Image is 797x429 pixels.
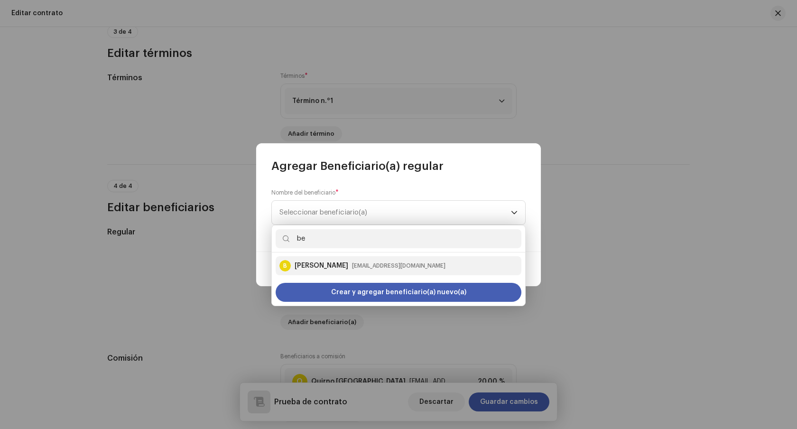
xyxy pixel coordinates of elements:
ul: Option List [272,252,525,279]
span: Seleccionar beneficiario(a) [279,209,367,216]
div: B [279,260,291,271]
label: Nombre del beneficiario [271,189,339,196]
span: Seleccionar beneficiario(a) [279,201,511,224]
span: Crear y agregar beneficiario(a) nuevo(a) [331,283,466,302]
div: dropdown trigger [511,201,518,224]
div: [EMAIL_ADDRESS][DOMAIN_NAME] [352,261,445,270]
div: [PERSON_NAME] [295,261,348,270]
li: Belen Garcia Quirno [276,256,521,275]
span: Agregar Beneficiario(a) regular [271,159,444,174]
